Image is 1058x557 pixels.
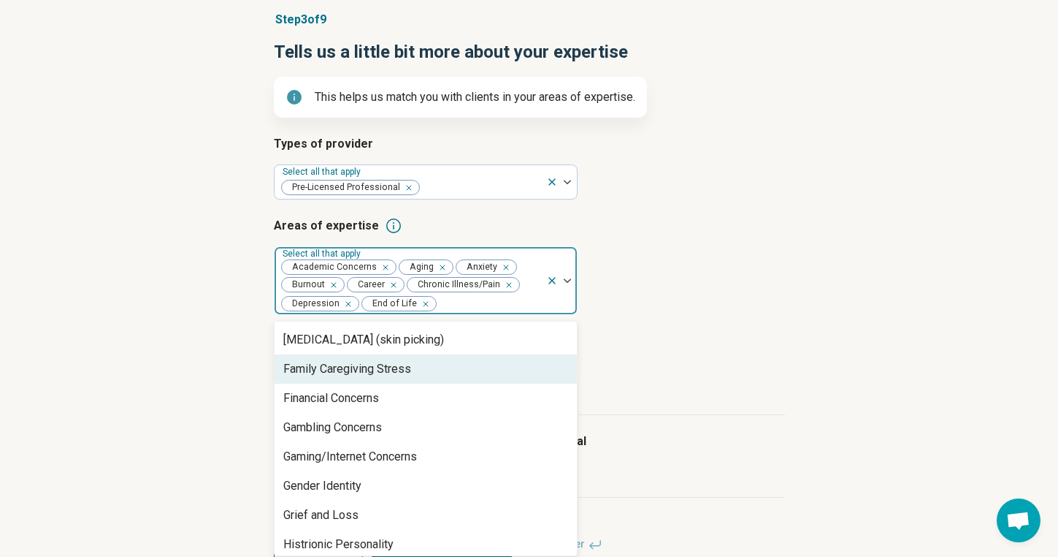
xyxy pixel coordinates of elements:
[407,278,505,292] span: Chronic Illness/Pain
[283,249,364,259] label: Select all that apply
[274,11,785,29] p: Step 3 of 9
[283,419,382,436] div: Gambling Concerns
[283,360,411,378] div: Family Caregiving Stress
[282,260,381,274] span: Academic Concerns
[997,499,1040,542] div: Open chat
[283,167,364,177] label: Select all that apply
[283,331,444,349] div: [MEDICAL_DATA] (skin picking)
[399,260,438,274] span: Aging
[283,536,394,553] div: Histrionic Personality
[282,278,329,292] span: Burnout
[283,448,417,466] div: Gaming/Internet Concerns
[274,135,785,153] h3: Types of provider
[362,297,421,311] span: End of Life
[282,181,405,194] span: Pre-Licensed Professional
[274,40,785,65] h1: Tells us a little bit more about your expertise
[282,297,344,311] span: Depression
[348,278,389,292] span: Career
[283,507,359,524] div: Grief and Loss
[456,260,502,274] span: Anxiety
[274,217,785,235] h3: Areas of expertise
[283,390,379,407] div: Financial Concerns
[315,88,635,106] p: This helps us match you with clients in your areas of expertise.
[283,477,361,495] div: Gender Identity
